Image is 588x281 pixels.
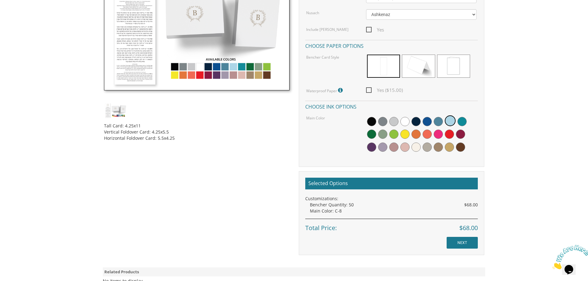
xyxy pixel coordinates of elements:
img: dc_style5.jpg [104,103,127,118]
h4: Choose paper options [305,40,478,51]
input: NEXT [447,237,478,249]
div: Tall Card: 4.25x11 Vertical Foldover Card: 4.25x5.5 Horizontal Foldover Card: 5.5x4.25 [104,118,290,141]
iframe: chat widget [550,242,588,272]
img: Chat attention grabber [2,2,41,27]
span: Yes [366,26,384,34]
div: Related Products [103,267,486,276]
span: $68.00 [464,202,478,208]
span: Yes ($15.00) [366,86,403,94]
h4: Choose ink options [305,101,478,111]
label: Include [PERSON_NAME] [306,27,348,32]
label: Nusach [306,10,319,15]
span: $68.00 [459,224,478,233]
div: Main Color: C-8 [310,208,478,214]
label: Main Color [306,115,325,121]
div: Bencher Quantity: 50 [310,202,478,208]
label: Waterproof Paper [306,86,344,94]
label: Bencher Card Style [306,55,339,60]
h2: Selected Options [305,178,478,189]
div: Total Price: [305,219,478,233]
div: Customizations: [305,196,478,202]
